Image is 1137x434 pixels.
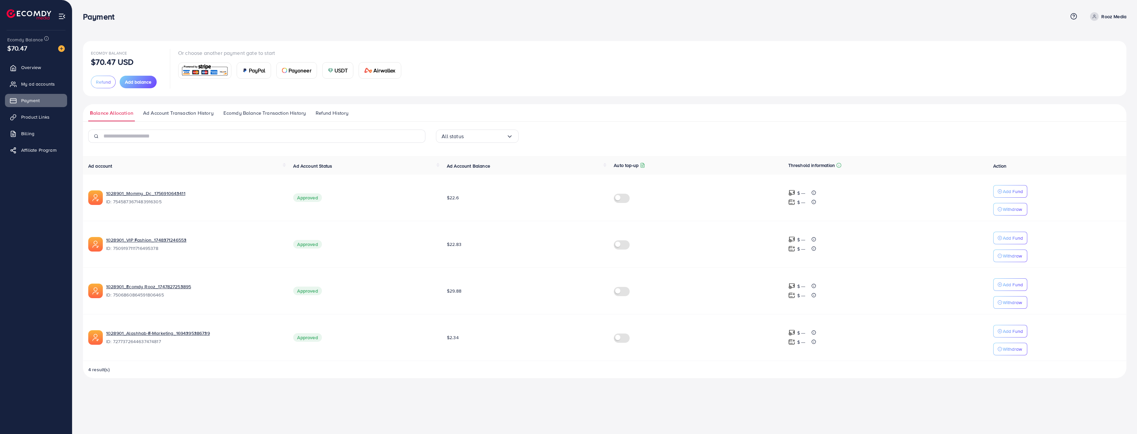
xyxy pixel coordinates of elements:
span: All status [442,131,464,141]
a: cardUSDT [322,62,354,79]
button: Withdraw [993,296,1027,309]
a: 1028901_Alashhab-E-Marketing_1694395386739 [106,330,210,336]
span: Ecomdy Balance [91,50,127,56]
p: $ --- [797,338,805,346]
img: ic-ads-acc.e4c84228.svg [88,190,103,205]
span: Payment [21,97,40,104]
span: Ecomdy Balance [7,36,43,43]
img: top-up amount [788,189,795,196]
span: Ad Account Status [293,163,332,169]
img: menu [58,13,66,20]
div: <span class='underline'>1028901_Mommy_Dc_1756910643411</span></br>7545873671483916305 [106,190,283,205]
button: Add Fund [993,232,1027,244]
p: Rooz Media [1101,13,1126,20]
p: $70.47 USD [91,58,134,66]
p: Withdraw [1003,345,1022,353]
img: image [58,45,65,52]
p: Withdraw [1003,252,1022,260]
a: Affiliate Program [5,143,67,157]
span: ID: 7506860864591806465 [106,292,283,298]
span: Ad Account Transaction History [143,109,214,117]
span: Approved [293,193,322,202]
img: top-up amount [788,338,795,345]
input: Search for option [464,131,506,141]
img: card [180,63,229,78]
p: $ --- [797,236,805,244]
img: top-up amount [788,283,795,290]
span: $2.34 [447,334,459,341]
p: Or choose another payment gate to start [178,49,407,57]
p: Add Fund [1003,234,1023,242]
span: ID: 7545873671483916305 [106,198,283,205]
img: card [364,68,372,73]
p: $ --- [797,198,805,206]
h3: Payment [83,12,120,21]
img: logo [7,9,51,20]
p: Threshold information [788,161,835,169]
a: My ad accounts [5,77,67,91]
span: My ad accounts [21,81,55,87]
a: Rooz Media [1087,12,1126,21]
div: <span class='underline'>1028901_VIP Fashion_1748371246553</span></br>7509197111716495378 [106,237,283,252]
img: top-up amount [788,329,795,336]
button: Add Fund [993,325,1027,337]
button: Withdraw [993,343,1027,355]
img: ic-ads-acc.e4c84228.svg [88,330,103,345]
img: card [242,68,248,73]
span: $29.88 [447,288,461,294]
button: Withdraw [993,203,1027,216]
a: cardPayPal [237,62,271,79]
span: PayPal [249,66,265,74]
span: $22.83 [447,241,461,248]
p: Add Fund [1003,327,1023,335]
a: 1028901_Mommy_Dc_1756910643411 [106,190,185,197]
img: top-up amount [788,236,795,243]
p: Withdraw [1003,205,1022,213]
span: Overview [21,64,41,71]
span: Product Links [21,114,50,120]
img: top-up amount [788,245,795,252]
span: Approved [293,287,322,295]
span: Affiliate Program [21,147,57,153]
span: Airwallex [373,66,395,74]
span: Payoneer [289,66,311,74]
a: Payment [5,94,67,107]
span: Refund History [316,109,348,117]
span: Refund [96,79,111,85]
span: ID: 7277372644637474817 [106,338,283,345]
span: Approved [293,333,322,342]
img: ic-ads-acc.e4c84228.svg [88,237,103,252]
div: <span class='underline'>1028901_Alashhab-E-Marketing_1694395386739</span></br>7277372644637474817 [106,330,283,345]
button: Add Fund [993,278,1027,291]
a: card [178,62,231,79]
a: Overview [5,61,67,74]
span: Action [993,163,1006,169]
div: <span class='underline'>1028901_Ecomdy Rooz_1747827253895</span></br>7506860864591806465 [106,283,283,298]
img: card [328,68,333,73]
span: ID: 7509197111716495378 [106,245,283,252]
a: Product Links [5,110,67,124]
a: 1028901_VIP Fashion_1748371246553 [106,237,186,243]
span: $22.6 [447,194,459,201]
span: Balance Allocation [90,109,133,117]
button: Refund [91,76,116,88]
a: cardPayoneer [276,62,317,79]
div: Search for option [436,130,519,143]
button: Add Fund [993,185,1027,198]
span: Add balance [125,79,151,85]
img: top-up amount [788,199,795,206]
p: $ --- [797,292,805,299]
span: Approved [293,240,322,249]
span: Ad Account Balance [447,163,490,169]
a: cardAirwallex [359,62,401,79]
img: top-up amount [788,292,795,299]
span: 4 result(s) [88,366,110,373]
p: $ --- [797,282,805,290]
img: card [282,68,287,73]
p: Withdraw [1003,298,1022,306]
p: $ --- [797,245,805,253]
p: Add Fund [1003,281,1023,289]
span: Ecomdy Balance Transaction History [223,109,306,117]
span: Ad account [88,163,112,169]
